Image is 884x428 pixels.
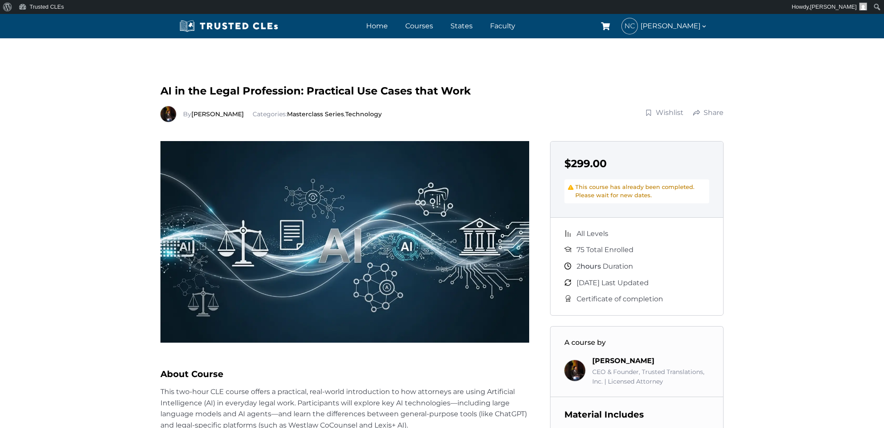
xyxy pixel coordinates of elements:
[177,20,281,33] img: Trusted CLEs
[564,157,607,170] span: $299.00
[577,293,663,305] span: Certificate of completion
[448,20,475,32] a: States
[564,179,710,203] div: This course has already been completed. Please wait for new dates.
[577,244,634,256] span: 75 Total Enrolled
[160,106,176,122] img: Richard Estevez
[564,337,710,348] h3: A course by
[577,228,608,239] span: All Levels
[345,110,382,118] a: Technology
[160,84,471,97] span: AI in the Legal Profession: Practical Use Cases that Work
[577,261,633,272] span: Duration
[183,109,382,119] div: Categories: ,
[160,367,529,381] h2: About Course
[592,367,710,387] div: CEO & Founder, Trusted Translations, Inc. | Licensed Attorney
[183,110,246,118] span: By
[577,277,649,289] span: [DATE] Last Updated
[364,20,390,32] a: Home
[287,110,344,118] a: Masterclass Series
[592,357,654,365] a: [PERSON_NAME]
[488,20,517,32] a: Faculty
[564,408,710,421] h3: Material Includes
[564,360,585,381] img: Richard Estevez
[160,141,529,343] img: AI-in-the-Legal-Profession.webp
[622,18,637,34] span: NC
[810,3,857,10] span: [PERSON_NAME]
[645,108,684,118] a: Wishlist
[403,20,435,32] a: Courses
[640,20,707,32] span: [PERSON_NAME]
[580,262,601,270] span: hours
[577,262,580,270] span: 2
[191,110,244,118] a: [PERSON_NAME]
[693,108,724,118] a: Share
